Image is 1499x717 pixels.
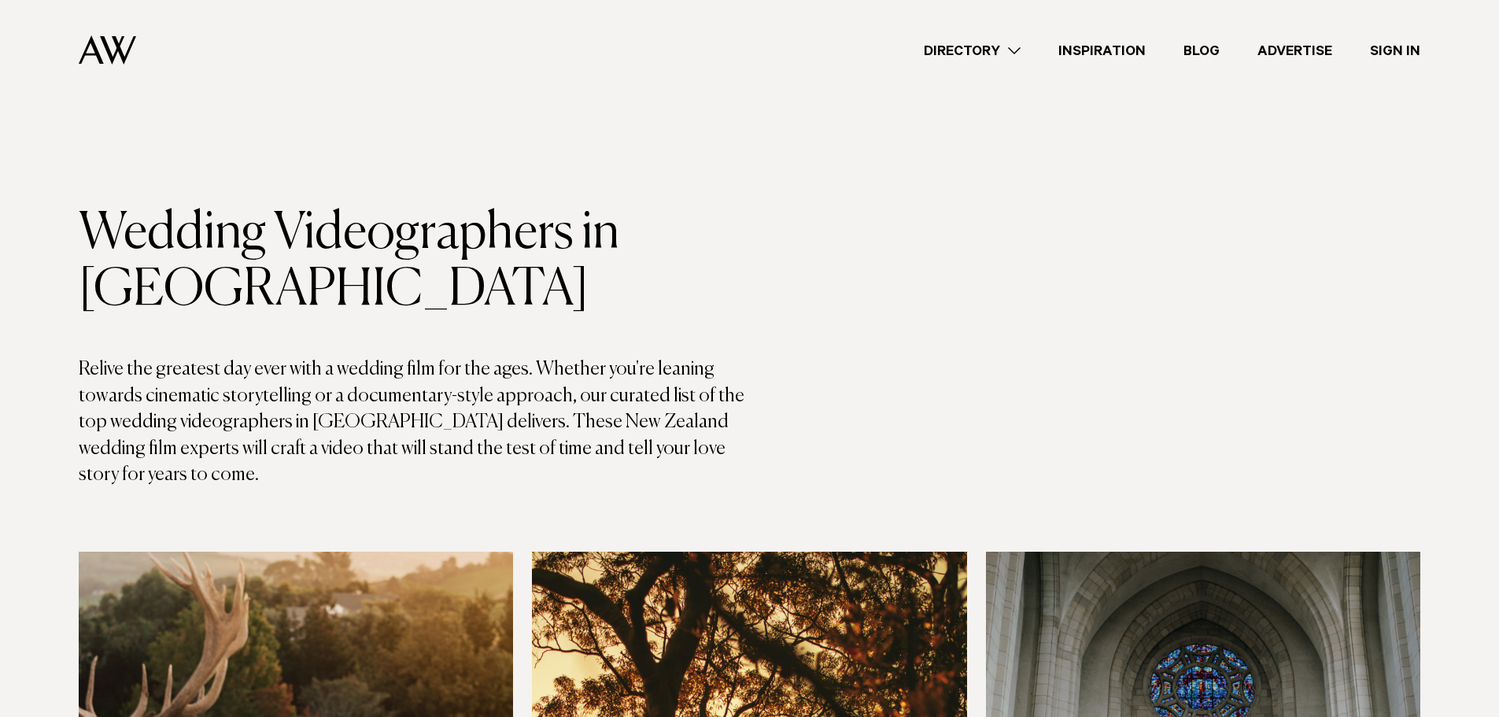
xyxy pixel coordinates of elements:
a: Advertise [1239,40,1351,61]
h1: Wedding Videographers in [GEOGRAPHIC_DATA] [79,205,750,319]
a: Directory [905,40,1039,61]
a: Inspiration [1039,40,1165,61]
img: Auckland Weddings Logo [79,35,136,65]
p: Relive the greatest day ever with a wedding film for the ages. Whether you're leaning towards cin... [79,357,750,489]
a: Sign In [1351,40,1439,61]
a: Blog [1165,40,1239,61]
